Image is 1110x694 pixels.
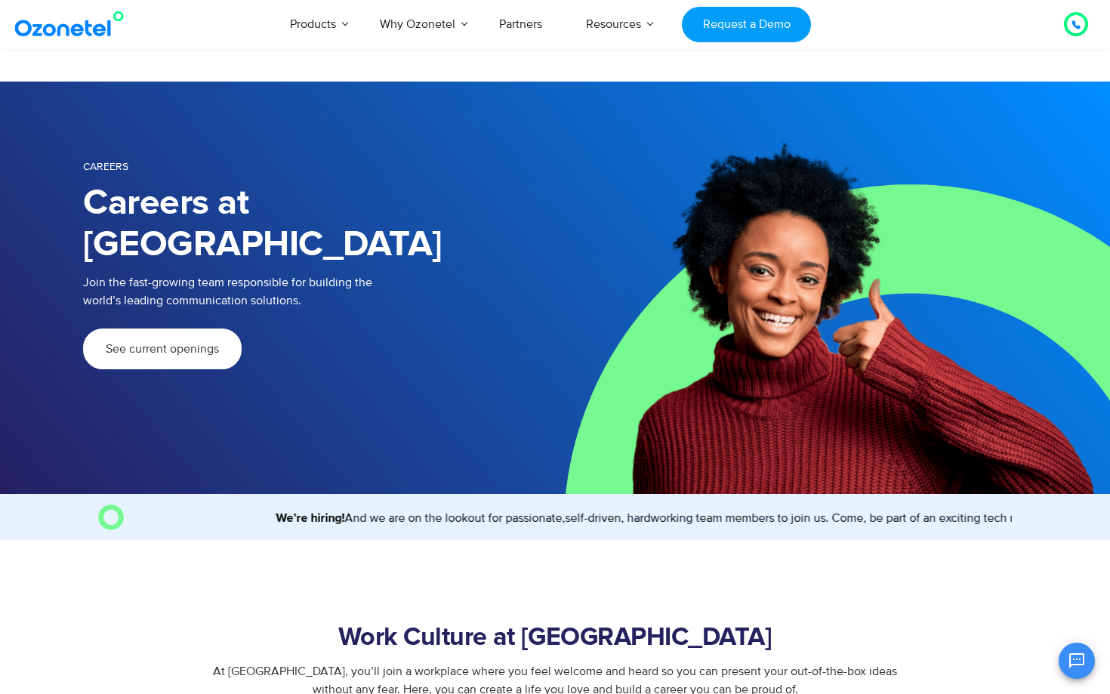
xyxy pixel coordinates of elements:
a: See current openings [83,328,242,369]
h1: Careers at [GEOGRAPHIC_DATA] [83,183,555,266]
button: Open chat [1059,643,1095,679]
strong: We’re hiring! [256,512,325,524]
marquee: And we are on the lookout for passionate,self-driven, hardworking team members to join us. Come, ... [131,509,1013,527]
h2: Work Culture at [GEOGRAPHIC_DATA] [131,623,979,653]
span: See current openings [106,343,219,355]
p: Join the fast-growing team responsible for building the world’s leading communication solutions. [83,273,532,310]
span: Careers [83,160,128,173]
img: O Image [98,504,124,530]
a: Request a Demo [682,7,811,42]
